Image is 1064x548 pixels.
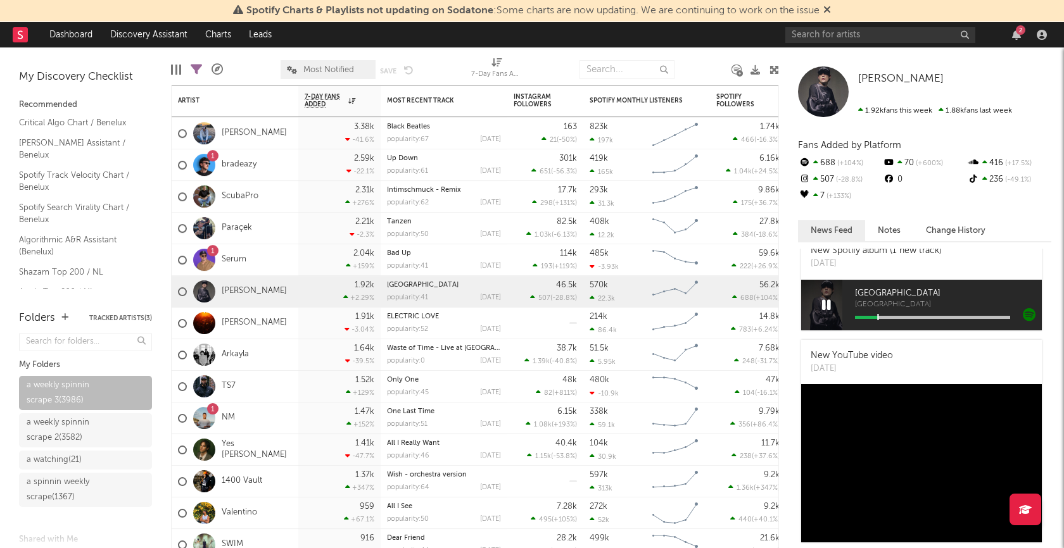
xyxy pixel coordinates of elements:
span: -31.7 % [757,358,778,365]
div: 52k [590,516,609,524]
button: Save [380,68,396,75]
div: 22.3k [590,294,615,302]
div: New YouTube video [811,349,893,363]
div: ( ) [533,262,577,270]
span: -56.3 % [553,168,575,175]
div: 2.59k [354,154,374,163]
div: My Folders [19,358,152,373]
div: -22.1 % [346,167,374,175]
button: News Feed [798,220,865,241]
div: +2.29 % [343,294,374,302]
div: 416 [967,155,1051,171]
span: +347 % [756,485,778,492]
div: [DATE] [480,294,501,301]
span: 1.92k fans this week [858,107,932,115]
a: [PERSON_NAME] [222,128,287,139]
div: [DATE] [480,421,501,428]
a: Dashboard [41,22,101,47]
div: 82.5k [557,218,577,226]
span: +36.7 % [754,200,778,207]
div: a spinnin weekly scrape ( 1367 ) [27,475,116,505]
svg: Chart title [647,466,704,497]
div: popularity: 50 [387,516,429,523]
span: -16.3 % [756,137,778,144]
div: New Spotify album (1 new track) [811,244,942,258]
a: Charts [196,22,240,47]
a: Discovery Assistant [101,22,196,47]
span: -6.13 % [554,232,575,239]
span: [PERSON_NAME] [858,73,944,84]
div: ( ) [526,230,577,239]
span: +105 % [554,516,575,523]
span: 384 [741,232,754,239]
a: Algorithmic A&R Assistant (Benelux) [19,233,139,259]
span: 238 [740,453,752,460]
a: Valentino [222,508,257,518]
div: ( ) [733,135,780,144]
div: 9.86k [758,186,780,194]
div: Up Down [387,155,501,162]
svg: Chart title [647,213,704,244]
div: 7 [798,188,882,204]
a: Spotify Track Velocity Chart / Benelux [19,168,139,194]
div: a weekly spinnin scrape 2 ( 3582 ) [27,415,116,445]
span: Most Notified [303,66,354,74]
span: 440 [738,516,752,523]
div: +129 % [346,389,374,397]
div: [DATE] [480,231,501,238]
a: ELECTRIC LOVE [387,313,439,320]
div: 163 [564,123,577,131]
div: Instagram Followers [514,93,558,108]
span: -28.8 % [552,295,575,302]
div: Recommended [19,97,152,113]
span: 7-Day Fans Added [305,93,345,108]
span: +104 % [756,295,778,302]
div: popularity: 51 [387,421,427,428]
a: Critical Algo Chart / Benelux [19,116,139,130]
svg: Chart title [647,118,704,149]
button: Undo the changes to the current view. [404,64,414,75]
input: Search for folders... [19,333,152,351]
div: Black Beatles [387,123,501,130]
span: -18.6 % [756,232,778,239]
div: Waste of Time - Live at Nan's House [387,345,501,352]
a: NM [222,413,235,423]
div: 7.68k [759,344,780,352]
div: [DATE] [480,516,501,523]
div: 485k [590,249,609,258]
span: -28.8 % [834,177,863,184]
div: All I See [387,503,501,510]
a: All I Really Want [387,440,440,447]
div: 3.38k [354,123,374,131]
div: 1.92k [355,281,374,289]
a: All I See [387,503,412,510]
button: Tracked Artists(3) [89,315,152,321]
div: 47k [766,376,780,384]
span: +119 % [554,263,575,270]
div: [DATE] [480,358,501,364]
div: ( ) [733,230,780,239]
div: 507 [798,171,882,188]
div: 214k [590,313,607,321]
span: -49.1 % [1003,177,1031,184]
div: 1.52k [355,376,374,384]
div: popularity: 62 [387,199,429,206]
div: All I Really Want [387,440,501,447]
span: +133 % [825,193,851,200]
a: Wish - orchestra version [387,471,467,478]
span: [GEOGRAPHIC_DATA] [855,301,1042,309]
button: Change History [913,220,998,241]
div: +67.1 % [344,515,374,523]
div: popularity: 41 [387,294,428,301]
div: +276 % [345,199,374,207]
a: Intimschmuck - Remix [387,187,461,194]
div: 38.7k [557,344,577,352]
a: [PERSON_NAME] [858,73,944,85]
span: 21 [550,137,557,144]
span: 1.39k [533,358,550,365]
div: 293k [590,186,608,194]
span: 1.04k [734,168,752,175]
span: 82 [544,390,552,397]
div: +347 % [345,483,374,492]
div: popularity: 45 [387,389,429,396]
